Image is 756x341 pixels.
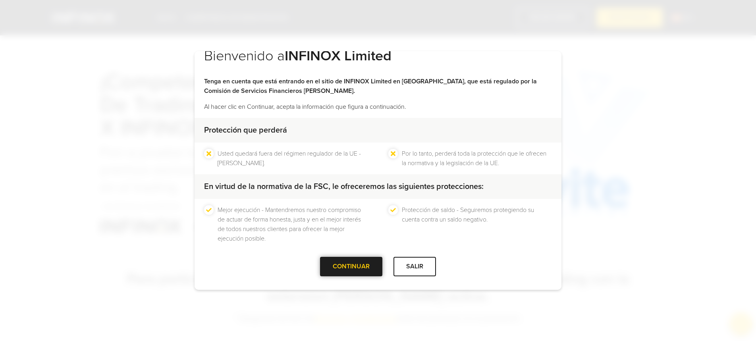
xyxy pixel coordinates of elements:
li: Por lo tanto, perderá toda la protección que le ofrecen la normativa y la legislación de la UE. [402,149,552,168]
h2: Bienvenido a [204,47,552,77]
strong: INFINOX Limited [285,47,391,64]
div: SALIR [393,257,436,276]
li: Protección de saldo - Seguiremos protegiendo su cuenta contra un saldo negativo. [402,205,552,243]
li: Usted quedará fuera del régimen regulador de la UE - [PERSON_NAME]. [218,149,368,168]
p: Al hacer clic en Continuar, acepta la información que figura a continuación. [204,102,552,112]
strong: En virtud de la normativa de la FSC, le ofreceremos las siguientes protecciones: [204,182,484,191]
li: Mejor ejecución - Mantendremos nuestro compromiso de actuar de forma honesta, justa y en el mejor... [218,205,368,243]
strong: Protección que perderá [204,125,287,135]
div: CONTINUAR [320,257,382,276]
strong: Tenga en cuenta que está entrando en el sitio de INFINOX Limited en [GEOGRAPHIC_DATA], que está r... [204,77,537,95]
